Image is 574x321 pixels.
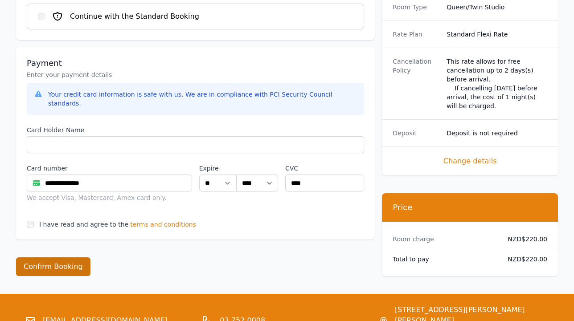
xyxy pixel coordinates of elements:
[48,90,357,108] div: Your credit card information is safe with us. We are in compliance with PCI Security Council stan...
[16,257,90,276] button: Confirm Booking
[447,129,547,138] dd: Deposit is not required
[447,3,547,12] dd: Queen/Twin Studio
[393,129,439,138] dt: Deposit
[236,164,278,173] label: .
[393,30,439,39] dt: Rate Plan
[393,156,547,167] span: Change details
[393,255,493,264] dt: Total to pay
[39,221,128,228] label: I have read and agree to the
[27,126,364,134] label: Card Holder Name
[130,220,196,229] span: terms and conditions
[199,164,236,173] label: Expire
[70,11,199,22] span: Continue with the Standard Booking
[27,70,364,79] p: Enter your payment details
[27,58,364,69] h3: Payment
[393,3,439,12] dt: Room Type
[27,164,192,173] label: Card number
[447,57,547,110] div: This rate allows for free cancellation up to 2 days(s) before arrival. If cancelling [DATE] befor...
[500,255,547,264] dd: NZD$220.00
[393,57,439,110] dt: Cancellation Policy
[447,30,547,39] dd: Standard Flexi Rate
[393,235,493,244] dt: Room charge
[285,164,364,173] label: CVC
[500,235,547,244] dd: NZD$220.00
[393,202,547,213] h3: Price
[27,193,192,202] div: We accept Visa, Mastercard, Amex card only.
